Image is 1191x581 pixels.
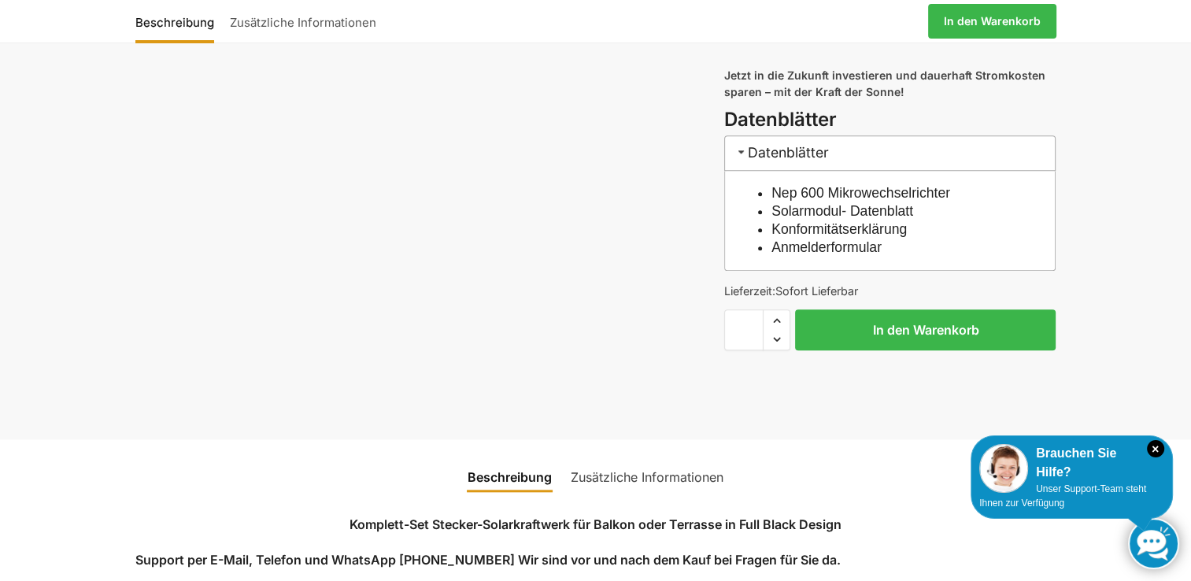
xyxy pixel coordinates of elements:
span: Unser Support-Team steht Ihnen zur Verfügung [979,483,1146,509]
a: Solarmodul- Datenblatt [771,203,913,219]
strong: Support per E-Mail, Telefon und WhatsApp [PHONE_NUMBER] Wir sind vor und nach dem Kauf bei Fragen... [135,552,841,568]
span: Sofort Lieferbar [775,284,858,298]
strong: Komplett-Set Stecker-Solarkraftwerk für Balkon oder Terrasse in Full Black Design [350,516,841,532]
a: Nep 600 Mikrowechselrichter [771,185,950,201]
iframe: Sicherer Rahmen für schnelle Bezahlvorgänge [721,360,1059,404]
a: Zusätzliche Informationen [222,2,384,40]
h3: Datenblätter [724,135,1056,171]
span: Reduce quantity [764,329,790,350]
span: Lieferzeit: [724,284,858,298]
a: In den Warenkorb [928,4,1056,39]
a: Beschreibung [458,458,561,496]
h3: Datenblätter [724,106,1056,134]
span: Increase quantity [764,310,790,331]
strong: Jetzt in die Zukunft investieren und dauerhaft Stromkosten sparen – mit der Kraft der Sonne! [724,68,1045,98]
a: Beschreibung [135,2,222,40]
div: Brauchen Sie Hilfe? [979,444,1164,482]
i: Schließen [1147,440,1164,457]
input: Produktmenge [724,309,764,350]
img: Customer service [979,444,1028,493]
a: Anmelderformular [771,239,882,255]
button: In den Warenkorb [795,309,1056,350]
a: Konformitätserklärung [771,221,907,237]
a: Zusätzliche Informationen [561,458,733,496]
